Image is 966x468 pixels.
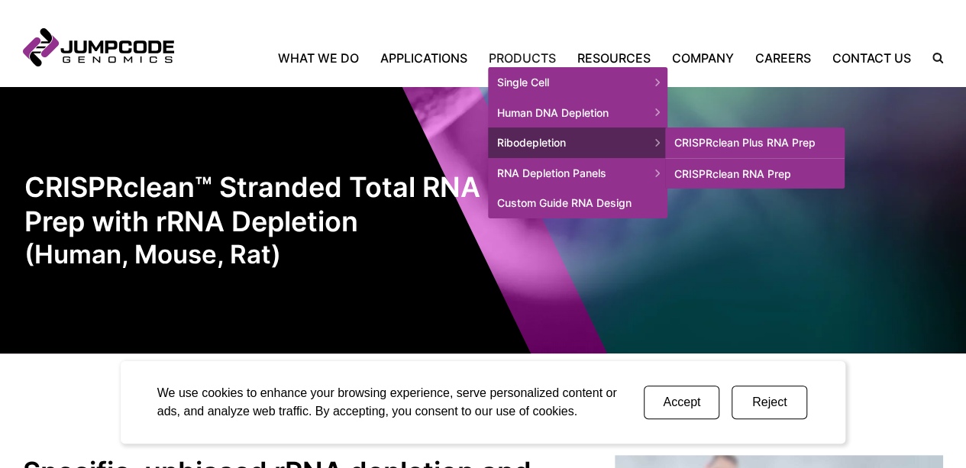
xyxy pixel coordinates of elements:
[278,49,370,67] a: What We Do
[24,170,508,270] h1: CRISPRclean™ Stranded Total RNA Prep with rRNA Depletion
[661,49,745,67] a: Company
[665,158,845,189] a: CRISPRclean RNA Prep
[644,386,719,419] button: Accept
[922,53,943,63] label: Search the site.
[370,49,478,67] a: Applications
[745,49,822,67] a: Careers
[665,127,845,158] a: CRISPRclean Plus RNA Prep
[157,386,617,418] span: We use cookies to enhance your browsing experience, serve personalized content or ads, and analyz...
[174,49,922,67] nav: Primary Navigation
[488,127,667,158] span: Ribodepletion
[488,67,667,98] span: Single Cell
[822,49,922,67] a: Contact Us
[488,158,667,189] span: RNA Depletion Panels
[732,386,807,419] button: Reject
[24,239,508,270] em: (Human, Mouse, Rat)
[478,49,567,67] a: Products
[488,188,667,218] a: Custom Guide RNA Design
[567,49,661,67] a: Resources
[488,98,667,128] span: Human DNA Depletion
